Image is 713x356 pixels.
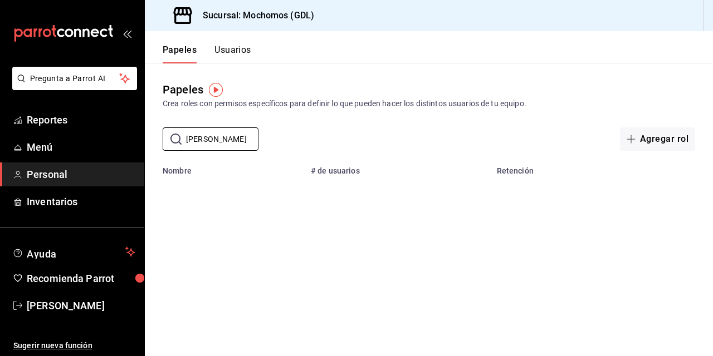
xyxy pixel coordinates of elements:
[186,128,258,150] input: Buscar rol
[27,273,114,284] font: Recomienda Parrot
[214,44,251,63] button: Usuarios
[209,83,223,97] img: Marcador de información sobre herramientas
[620,127,695,151] button: Agregar rol
[490,160,640,175] th: Retención
[27,245,121,259] span: Ayuda
[27,196,77,207] font: Inventarios
[640,134,688,144] font: Agregar rol
[123,29,131,38] button: open_drawer_menu
[163,98,695,110] div: Crea roles con permisos específicos para definir lo que pueden hacer los distintos usuarios de tu...
[304,160,490,175] th: # de usuarios
[12,67,137,90] button: Pregunta a Parrot AI
[194,9,314,22] h3: Sucursal: Mochomos (GDL)
[30,73,120,85] span: Pregunta a Parrot AI
[27,141,53,153] font: Menú
[163,44,197,56] font: Papeles
[27,114,67,126] font: Reportes
[163,81,203,98] div: Papeles
[27,300,105,311] font: [PERSON_NAME]
[145,160,304,175] th: Nombre
[27,169,67,180] font: Personal
[13,341,92,350] font: Sugerir nueva función
[8,81,137,92] a: Pregunta a Parrot AI
[163,44,251,63] div: Pestañas de navegación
